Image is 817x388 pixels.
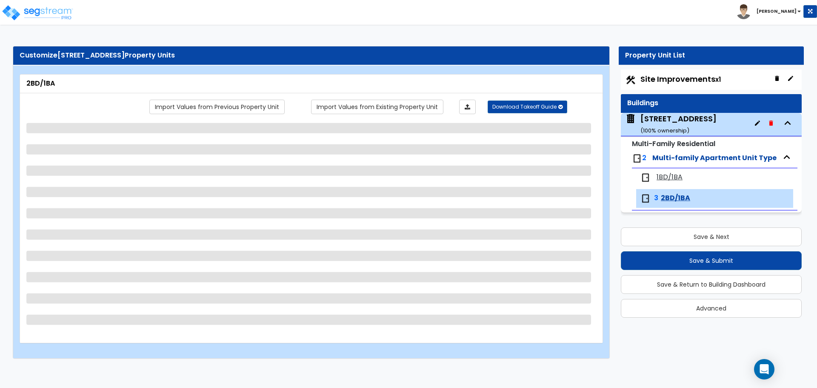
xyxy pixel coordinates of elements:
img: building.svg [625,113,636,124]
img: avatar.png [736,4,751,19]
span: Download Takeoff Guide [492,103,557,110]
b: [PERSON_NAME] [757,8,797,14]
div: Buildings [627,98,795,108]
button: Advanced [621,299,802,318]
small: Multi-Family Residential [632,139,715,149]
small: x1 [715,75,721,84]
span: 509 W 150th St [625,113,717,135]
div: Customize Property Units [20,51,603,60]
span: 1BD/1BA [657,172,683,182]
img: logo_pro_r.png [1,4,74,21]
span: Multi-family Apartment Unit Type [652,153,777,163]
span: 3 [654,193,658,203]
a: Import the dynamic attribute values from existing properties. [311,100,443,114]
button: Save & Next [621,227,802,246]
a: Import the dynamic attribute values from previous properties. [149,100,285,114]
img: door.png [632,153,642,164]
button: Download Takeoff Guide [488,101,567,113]
a: Import the dynamic attributes value through Excel sheet [459,100,476,114]
button: Save & Submit [621,251,802,270]
div: Property Unit List [625,51,797,60]
span: Site Improvements [640,74,721,84]
span: 2 [642,153,646,163]
span: [STREET_ADDRESS] [57,50,125,60]
button: Save & Return to Building Dashboard [621,275,802,294]
img: Construction.png [625,75,636,86]
div: [STREET_ADDRESS] [640,113,717,135]
div: 2BD/1BA [26,79,596,89]
img: door.png [640,172,651,183]
img: door.png [640,193,651,204]
span: 2BD/1BA [661,193,690,203]
small: ( 100 % ownership) [640,126,689,135]
div: Open Intercom Messenger [754,359,774,379]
